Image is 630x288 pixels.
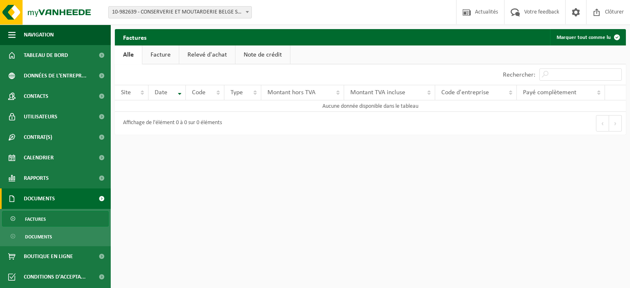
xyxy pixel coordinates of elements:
[24,45,68,66] span: Tableau de bord
[108,6,252,18] span: 10-982639 - CONSERVERIE ET MOUTARDERIE BELGE SA - RAEREN
[25,211,46,227] span: Factures
[155,89,167,96] span: Date
[503,72,535,78] label: Rechercher:
[231,89,243,96] span: Type
[609,115,622,132] button: Next
[24,147,54,168] span: Calendrier
[115,100,626,112] td: Aucune donnée disponible dans le tableau
[179,45,235,64] a: Relevé d'achat
[119,116,222,131] div: Affichage de l'élément 0 à 0 sur 0 éléments
[24,107,57,127] span: Utilisateurs
[2,211,109,227] a: Factures
[350,89,405,96] span: Montant TVA incluse
[596,115,609,132] button: Previous
[24,168,49,188] span: Rapports
[523,89,576,96] span: Payé complètement
[24,66,87,86] span: Données de l'entrepr...
[235,45,290,64] a: Note de crédit
[121,89,131,96] span: Site
[24,25,54,45] span: Navigation
[2,229,109,244] a: Documents
[24,267,86,287] span: Conditions d'accepta...
[192,89,205,96] span: Code
[24,246,73,267] span: Boutique en ligne
[115,45,142,64] a: Alle
[550,29,625,45] button: Marquer tout comme lu
[115,29,155,45] h2: Factures
[267,89,315,96] span: Montant hors TVA
[25,229,52,245] span: Documents
[24,86,48,107] span: Contacts
[24,188,55,209] span: Documents
[142,45,179,64] a: Facture
[109,7,251,18] span: 10-982639 - CONSERVERIE ET MOUTARDERIE BELGE SA - RAEREN
[441,89,489,96] span: Code d'entreprise
[24,127,52,147] span: Contrat(s)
